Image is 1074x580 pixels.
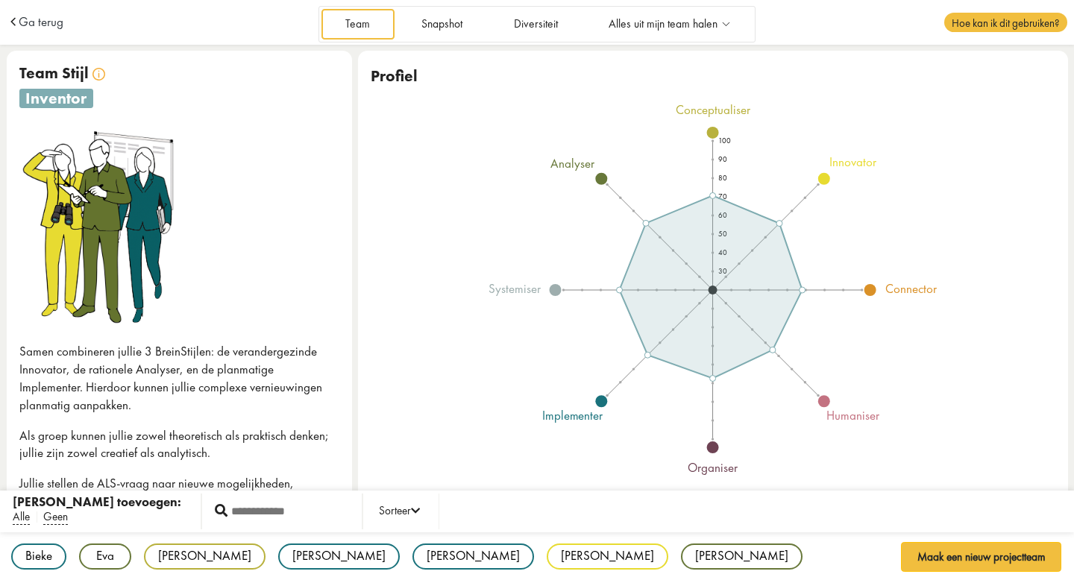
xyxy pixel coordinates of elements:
button: Maak een nieuw projectteam [901,542,1062,572]
div: [PERSON_NAME] [412,543,534,570]
span: Alles uit mijn team halen [609,18,717,31]
div: Bieke [11,543,66,570]
div: Sorteer [379,502,420,520]
span: Alle [13,509,30,525]
tspan: implementer [541,407,603,423]
text: 90 [718,154,727,164]
span: Profiel [371,66,418,86]
span: inventor [19,89,93,108]
a: Diversiteit [489,9,582,40]
a: Team [321,9,395,40]
p: Samen combineren jullie 3 BreinStijlen: de verandergezinde Innovator, de rationele Analyser, en d... [19,343,339,414]
div: [PERSON_NAME] [144,543,266,570]
div: [PERSON_NAME] [278,543,400,570]
img: inventor.png [19,127,180,324]
span: Hoe kan ik dit gebruiken? [944,13,1067,32]
tspan: innovator [830,154,878,170]
a: Alles uit mijn team halen [585,9,753,40]
div: [PERSON_NAME] toevoegen: [13,494,181,511]
tspan: conceptualiser [676,101,751,117]
p: Als groep kunnen jullie zowel theoretisch als praktisch denken; jullie zijn zowel creatief als an... [19,427,339,463]
tspan: analyser [550,155,595,171]
p: Jullie stellen de ALS-vraag naar nieuwe mogelijkheden, onderzoeken de WAT-vraag voor onderbouwing... [19,475,339,528]
a: Ga terug [19,16,63,28]
a: Snapshot [397,9,486,40]
tspan: connector [886,280,938,297]
div: Eva [79,543,131,570]
tspan: humaniser [827,407,881,423]
span: Team Stijl [19,63,89,83]
text: 100 [718,136,731,145]
tspan: organiser [688,459,738,476]
text: 80 [718,173,727,183]
span: Geen [43,509,68,525]
tspan: systemiser [488,280,541,297]
text: 70 [718,192,727,201]
div: [PERSON_NAME] [681,543,803,570]
img: info.svg [92,68,105,81]
div: [PERSON_NAME] [547,543,668,570]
